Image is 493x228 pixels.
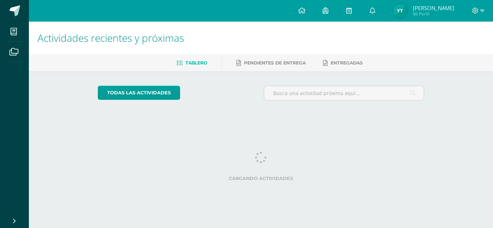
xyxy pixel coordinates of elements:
[413,4,454,12] span: [PERSON_NAME]
[323,57,363,69] a: Entregadas
[98,86,180,100] a: todas las Actividades
[331,60,363,66] span: Entregadas
[176,57,207,69] a: Tablero
[393,4,407,18] img: 096e5f4656b4d68b92fc9a5b270dd3a5.png
[98,176,424,181] label: Cargando actividades
[236,57,306,69] a: Pendientes de entrega
[38,31,184,45] span: Actividades recientes y próximas
[413,11,454,17] span: Mi Perfil
[264,86,424,100] input: Busca una actividad próxima aquí...
[244,60,306,66] span: Pendientes de entrega
[186,60,207,66] span: Tablero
